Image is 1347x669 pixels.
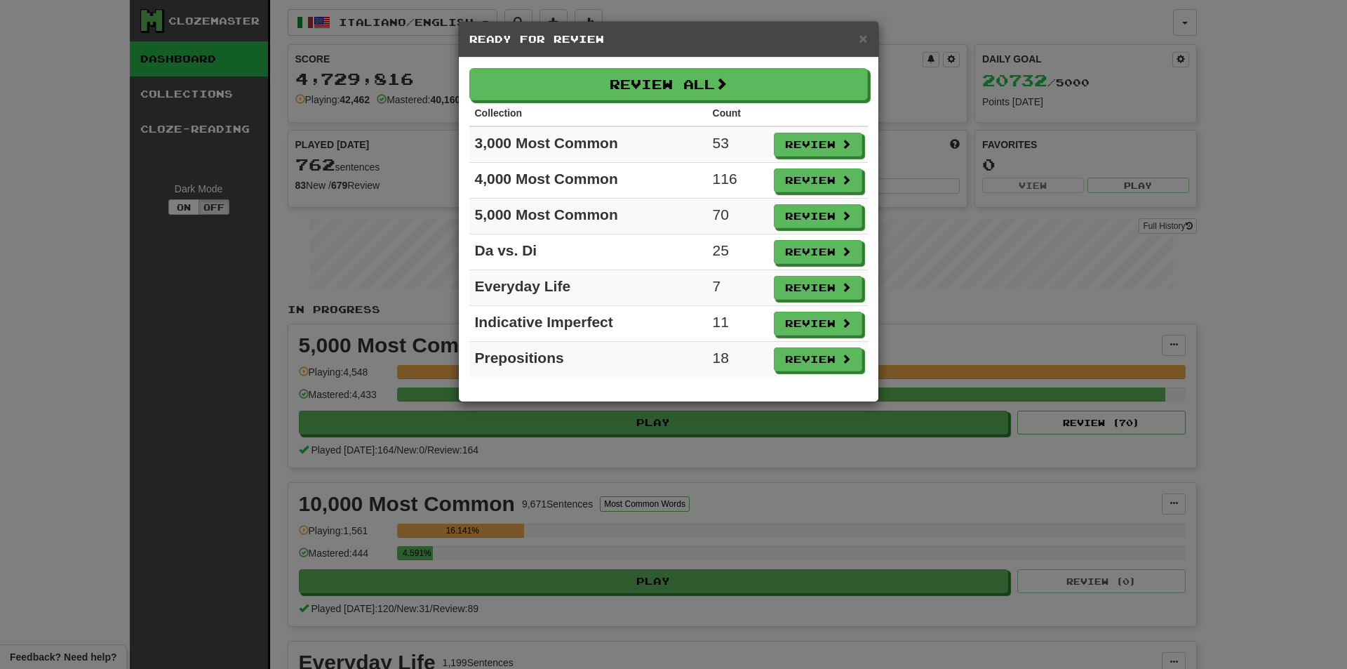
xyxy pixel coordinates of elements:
button: Review [774,347,862,371]
button: Close [859,31,867,46]
td: Prepositions [469,342,707,378]
td: 53 [707,126,768,163]
button: Review [774,240,862,264]
td: Everyday Life [469,270,707,306]
td: Da vs. Di [469,234,707,270]
button: Review [774,204,862,228]
td: Indicative Imperfect [469,306,707,342]
h5: Ready for Review [469,32,868,46]
td: 5,000 Most Common [469,199,707,234]
td: 25 [707,234,768,270]
th: Collection [469,100,707,126]
td: 70 [707,199,768,234]
button: Review [774,276,862,300]
button: Review [774,168,862,192]
button: Review [774,133,862,157]
td: 7 [707,270,768,306]
button: Review [774,312,862,336]
td: 11 [707,306,768,342]
td: 18 [707,342,768,378]
th: Count [707,100,768,126]
span: × [859,30,867,46]
td: 3,000 Most Common [469,126,707,163]
button: Review All [469,68,868,100]
td: 4,000 Most Common [469,163,707,199]
td: 116 [707,163,768,199]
